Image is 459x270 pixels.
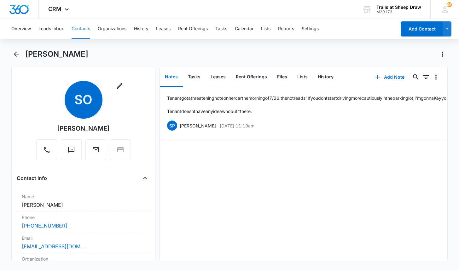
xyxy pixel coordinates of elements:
button: Actions [438,49,448,59]
button: History [134,19,148,39]
a: Email [85,149,106,155]
a: [EMAIL_ADDRESS][DOMAIN_NAME] [22,243,85,250]
a: Text [61,149,82,155]
div: account name [376,5,421,10]
button: Contacts [72,19,90,39]
label: Email [22,235,145,241]
a: Call [36,149,57,155]
button: History [313,67,339,87]
button: Add Note [369,70,411,85]
button: Close [140,173,150,183]
button: Tasks [183,67,206,87]
p: [PERSON_NAME] [180,122,216,129]
dd: [PERSON_NAME] [22,201,145,209]
button: Text [61,139,82,160]
label: Phone [22,214,145,221]
div: Phone[PHONE_NUMBER] [17,211,150,232]
div: Name[PERSON_NAME] [17,191,150,211]
button: Overview [11,19,31,39]
label: Organization [22,256,145,262]
span: SO [65,81,102,119]
button: Leases [156,19,171,39]
button: Notes [160,67,183,87]
button: Settings [302,19,319,39]
button: Lists [261,19,270,39]
button: Calendar [235,19,253,39]
label: Name [22,193,145,200]
button: Leases [206,67,231,87]
button: Email [85,139,106,160]
span: SP [167,121,177,131]
div: [PERSON_NAME] [57,124,110,133]
a: [PHONE_NUMBER] [22,222,67,229]
span: CRM [48,6,61,12]
button: Rent Offerings [178,19,208,39]
div: account id [376,10,421,14]
button: Call [36,139,57,160]
button: Lists [292,67,313,87]
h4: Contact Info [17,174,47,182]
button: Back [11,49,21,59]
button: Files [272,67,292,87]
button: Tasks [215,19,227,39]
button: Rent Offerings [231,67,272,87]
button: Leads Inbox [38,19,64,39]
span: 96 [447,2,452,7]
button: Add Contact [401,21,443,37]
button: Organizations [98,19,126,39]
div: Email[EMAIL_ADDRESS][DOMAIN_NAME] [17,232,150,253]
button: Reports [278,19,294,39]
button: Overflow Menu [431,72,441,82]
h1: [PERSON_NAME] [25,49,88,59]
button: Filters [421,72,431,82]
div: notifications count [447,2,452,7]
button: Search... [411,72,421,82]
p: [DATE] 11:19am [220,122,254,129]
